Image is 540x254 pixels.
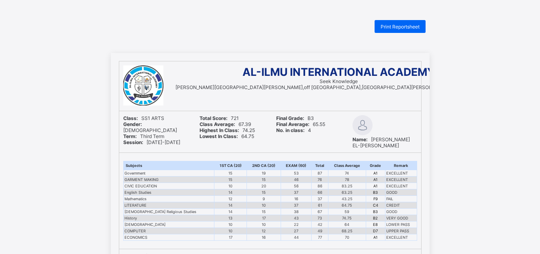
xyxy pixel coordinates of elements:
[247,196,281,202] td: 9
[123,196,214,202] td: Mathematics
[328,228,366,234] td: 68.25
[385,228,417,234] td: UPPER PASS
[366,209,385,215] td: B3
[281,228,312,234] td: 27
[353,136,410,148] span: [PERSON_NAME] EL-[PERSON_NAME]
[366,234,385,241] td: A1
[214,189,247,196] td: 14
[247,221,281,228] td: 10
[276,115,314,121] span: B3
[328,189,366,196] td: 63.25
[214,221,247,228] td: 10
[123,183,214,189] td: CIVIC EDUCATION
[281,161,312,170] th: EXAM (60)
[200,127,255,133] span: 74.25
[123,161,214,170] th: Subjects
[328,209,366,215] td: 59
[200,133,254,139] span: 64.75
[276,127,311,133] span: 4
[385,170,417,177] td: EXCELLENT
[123,115,138,121] b: Class:
[385,209,417,215] td: GOOD
[328,202,366,209] td: 64.75
[328,161,366,170] th: Class Average
[385,234,417,241] td: EXCELLENT
[247,189,281,196] td: 15
[214,170,247,177] td: 15
[312,183,328,189] td: 86
[123,121,177,133] span: [DEMOGRAPHIC_DATA]
[328,215,366,221] td: 74.75
[123,202,214,209] td: LITERATURE
[312,189,328,196] td: 66
[175,84,502,90] span: [PERSON_NAME][GEOGRAPHIC_DATA][PERSON_NAME],off [GEOGRAPHIC_DATA],[GEOGRAPHIC_DATA][PERSON_NAME],...
[366,183,385,189] td: A1
[353,136,368,142] b: Name:
[123,209,214,215] td: [DEMOGRAPHIC_DATA] Religious Studies
[312,215,328,221] td: 73
[123,170,214,177] td: Government
[320,78,358,84] span: Seek Knowledge
[281,196,312,202] td: 16
[276,127,305,133] b: No. in class:
[385,221,417,228] td: LOWER PASS
[247,209,281,215] td: 15
[281,170,312,177] td: 53
[247,170,281,177] td: 19
[385,215,417,221] td: VERY GOOD
[200,127,239,133] b: Highest In Class:
[214,196,247,202] td: 12
[281,189,312,196] td: 37
[366,170,385,177] td: A1
[123,177,214,183] td: GARMENT MAKING
[214,161,247,170] th: 1ST CA (20)
[312,221,328,228] td: 42
[328,177,366,183] td: 78
[214,209,247,215] td: 14
[366,177,385,183] td: A1
[247,234,281,241] td: 16
[366,228,385,234] td: D7
[123,139,143,145] b: Session:
[214,183,247,189] td: 10
[385,196,417,202] td: FAIL
[247,183,281,189] td: 20
[366,202,385,209] td: C4
[281,177,312,183] td: 46
[123,215,214,221] td: History
[385,161,417,170] th: Remark
[385,189,417,196] td: GOOD
[281,221,312,228] td: 22
[123,221,214,228] td: [DEMOGRAPHIC_DATA]
[123,133,164,139] span: Third Term
[200,133,238,139] b: Lowest In Class:
[123,121,142,127] b: Gender:
[366,161,385,170] th: Grade
[312,170,328,177] td: 87
[123,228,214,234] td: COMPUTER
[247,202,281,209] td: 10
[281,183,312,189] td: 56
[214,202,247,209] td: 14
[123,139,180,145] span: [DATE]-[DATE]
[214,234,247,241] td: 17
[328,221,366,228] td: 64
[281,234,312,241] td: 44
[381,24,420,30] span: Print Reportsheet
[247,177,281,183] td: 15
[247,161,281,170] th: 2ND CA (20)
[366,196,385,202] td: F9
[276,121,325,127] span: 65.55
[123,189,214,196] td: English Studies
[214,215,247,221] td: 13
[214,177,247,183] td: 15
[123,115,164,121] span: SS1 ARTS
[281,209,312,215] td: 38
[312,161,328,170] th: Total
[247,215,281,221] td: 17
[200,115,239,121] span: 721
[312,177,328,183] td: 76
[312,234,328,241] td: 77
[123,234,214,241] td: ECONOMICS
[328,183,366,189] td: 83.25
